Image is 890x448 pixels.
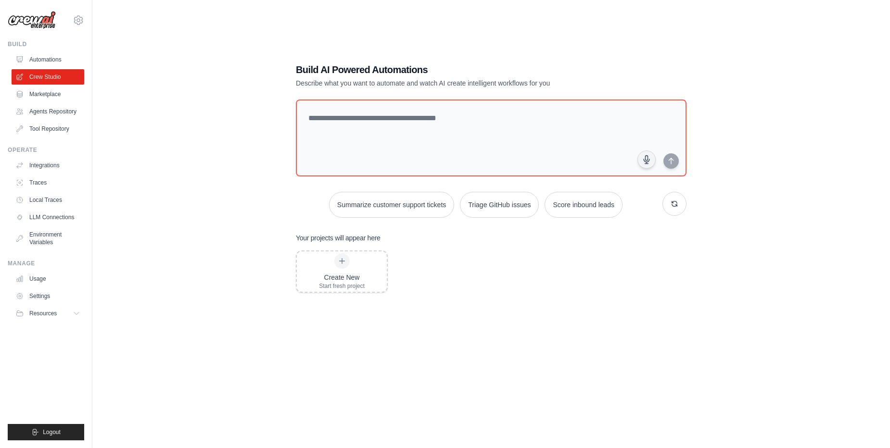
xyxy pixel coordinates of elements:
[12,158,84,173] a: Integrations
[12,210,84,225] a: LLM Connections
[8,146,84,154] div: Operate
[12,227,84,250] a: Environment Variables
[12,175,84,190] a: Traces
[545,192,623,218] button: Score inbound leads
[12,104,84,119] a: Agents Repository
[319,282,365,290] div: Start fresh project
[29,310,57,317] span: Resources
[319,273,365,282] div: Create New
[12,271,84,286] a: Usage
[12,87,84,102] a: Marketplace
[329,192,454,218] button: Summarize customer support tickets
[296,78,619,88] p: Describe what you want to automate and watch AI create intelligent workflows for you
[637,150,656,169] button: Click to speak your automation idea
[296,63,619,76] h1: Build AI Powered Automations
[12,192,84,208] a: Local Traces
[8,40,84,48] div: Build
[460,192,539,218] button: Triage GitHub issues
[8,260,84,267] div: Manage
[12,306,84,321] button: Resources
[12,69,84,85] a: Crew Studio
[296,233,381,243] h3: Your projects will appear here
[8,11,56,29] img: Logo
[8,424,84,440] button: Logout
[43,428,61,436] span: Logout
[12,52,84,67] a: Automations
[662,192,687,216] button: Get new suggestions
[12,121,84,137] a: Tool Repository
[12,288,84,304] a: Settings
